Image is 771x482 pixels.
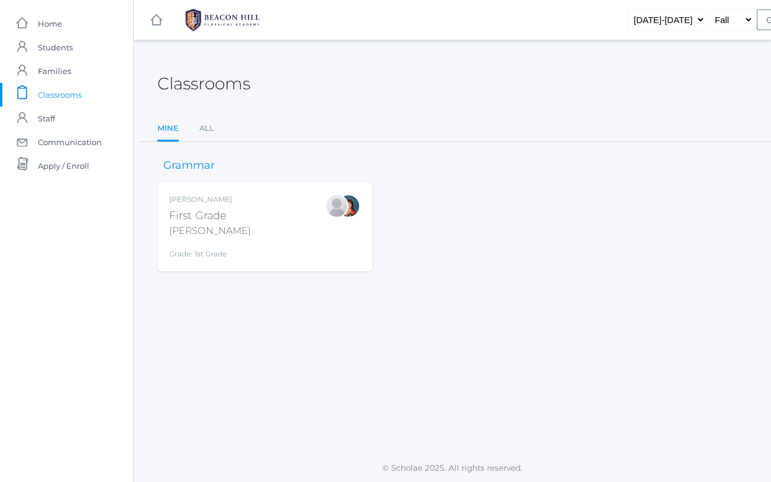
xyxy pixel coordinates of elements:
span: Apply / Enroll [38,154,89,178]
span: Staff [38,107,55,130]
h3: Grammar [157,160,221,172]
div: First Grade [169,208,251,224]
a: All [199,117,214,140]
span: Home [38,12,62,36]
div: Grade: 1st Grade [169,243,251,259]
div: Heather Wallock [337,194,360,218]
div: Jaimie Watson [325,194,349,218]
span: Communication [38,130,102,154]
a: Mine [157,117,179,142]
h2: Classrooms [157,75,250,93]
p: © Scholae 2025. All rights reserved. [134,462,771,474]
span: Families [38,59,71,83]
div: [PERSON_NAME] [169,224,251,238]
span: Students [38,36,73,59]
span: Classrooms [38,83,82,107]
img: BHCALogos-05-308ed15e86a5a0abce9b8dd61676a3503ac9727e845dece92d48e8588c001991.png [178,5,267,35]
div: [PERSON_NAME] [169,194,251,205]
